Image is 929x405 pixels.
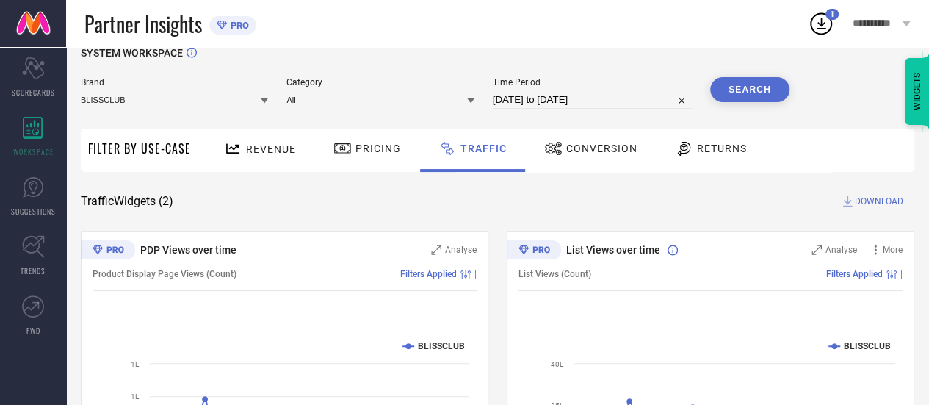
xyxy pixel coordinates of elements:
span: Filters Applied [826,269,883,279]
svg: Zoom [811,245,822,255]
span: Partner Insights [84,9,202,39]
span: | [474,269,477,279]
span: | [900,269,903,279]
div: Open download list [808,10,834,37]
span: PRO [227,20,249,31]
div: Premium [81,240,135,262]
span: Analyse [445,245,477,255]
span: Time Period [493,77,692,87]
span: FWD [26,325,40,336]
span: TRENDS [21,265,46,276]
button: Search [710,77,789,102]
div: Premium [507,240,561,262]
span: Analyse [825,245,857,255]
span: SCORECARDS [12,87,55,98]
svg: Zoom [431,245,441,255]
span: Returns [697,143,747,154]
span: Brand [81,77,268,87]
span: List Views (Count) [518,269,591,279]
span: Product Display Page Views (Count) [93,269,236,279]
span: 1 [830,10,834,19]
span: Traffic [460,143,507,154]
span: Category [286,77,474,87]
span: DOWNLOAD [855,194,903,209]
span: Filters Applied [400,269,457,279]
text: 1L [131,393,140,401]
span: Filter By Use-Case [88,140,191,157]
span: WORKSPACE [13,146,54,157]
span: List Views over time [566,244,660,256]
span: Pricing [355,143,401,154]
text: BLISSCLUB [844,341,891,351]
text: 1L [131,360,140,368]
span: Revenue [246,143,296,155]
span: Traffic Widgets ( 2 ) [81,194,173,209]
span: SYSTEM WORKSPACE [81,47,183,59]
span: More [883,245,903,255]
span: Conversion [566,143,637,154]
input: Select time period [493,91,692,109]
span: PDP Views over time [140,244,236,256]
text: BLISSCLUB [418,341,465,351]
span: SUGGESTIONS [11,206,56,217]
text: 40L [551,360,564,368]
